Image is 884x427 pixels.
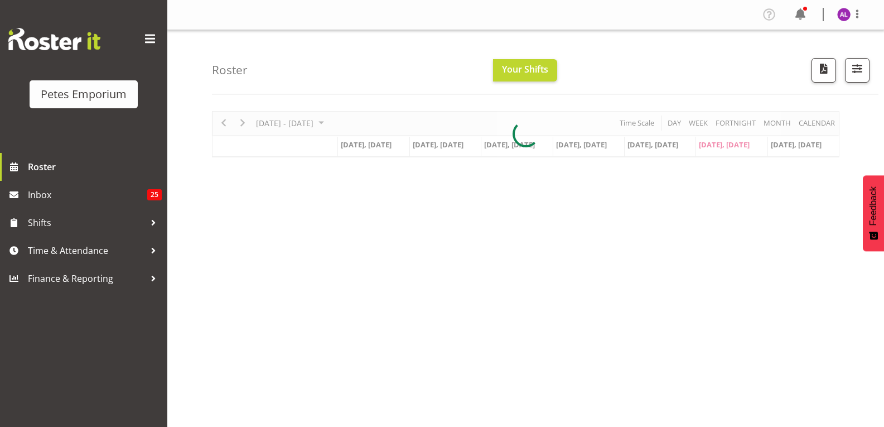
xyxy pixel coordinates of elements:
[28,214,145,231] span: Shifts
[41,86,127,103] div: Petes Emporium
[811,58,836,83] button: Download a PDF of the roster according to the set date range.
[212,64,248,76] h4: Roster
[845,58,869,83] button: Filter Shifts
[8,28,100,50] img: Rosterit website logo
[868,186,878,226] span: Feedback
[28,270,145,287] span: Finance & Reporting
[502,63,548,75] span: Your Shifts
[28,159,162,175] span: Roster
[863,175,884,251] button: Feedback - Show survey
[147,189,162,200] span: 25
[493,59,557,81] button: Your Shifts
[837,8,851,21] img: abigail-lane11345.jpg
[28,242,145,259] span: Time & Attendance
[28,186,147,203] span: Inbox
